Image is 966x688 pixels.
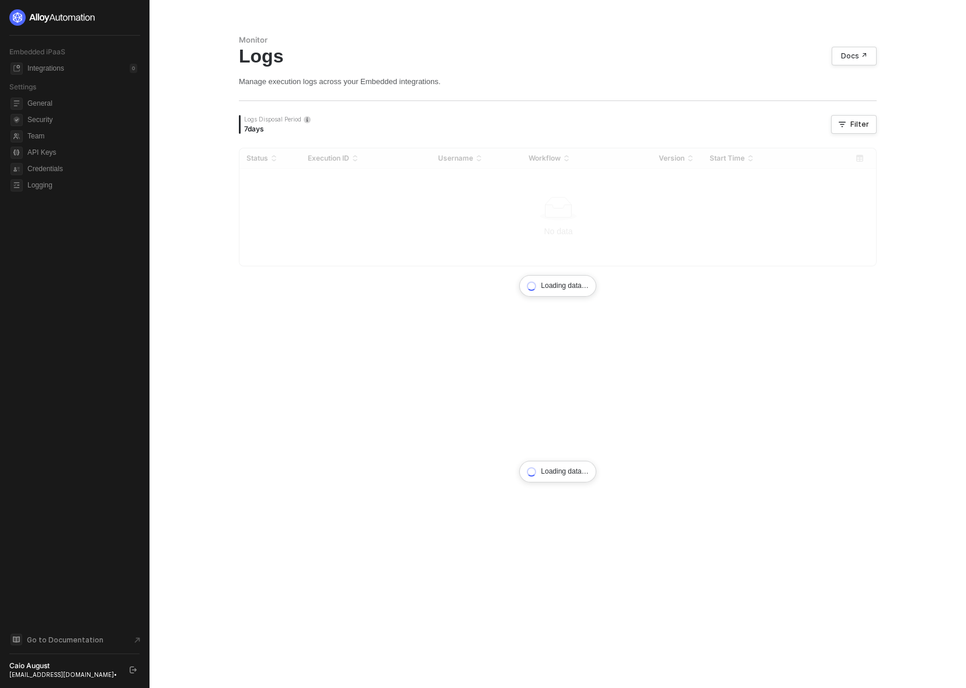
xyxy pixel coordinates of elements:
[11,179,23,192] span: logging
[9,661,119,670] div: Caio August
[9,47,65,56] span: Embedded iPaaS
[519,461,596,482] div: Loading data…
[11,634,22,645] span: documentation
[244,124,311,134] div: 7 days
[11,147,23,159] span: api-key
[832,47,877,65] a: Docs ↗
[850,120,869,129] div: Filter
[9,82,36,91] span: Settings
[27,162,137,176] span: Credentials
[130,64,137,73] div: 0
[831,115,877,134] button: Filter
[27,635,103,645] span: Go to Documentation
[11,98,23,110] span: general
[130,666,137,673] span: logout
[244,115,311,123] div: Logs Disposal Period
[27,64,64,74] div: Integrations
[27,178,137,192] span: Logging
[11,130,23,143] span: team
[11,62,23,75] span: integrations
[27,145,137,159] span: API Keys
[239,45,877,67] div: Logs
[9,9,96,26] img: logo
[11,163,23,175] span: credentials
[9,670,119,679] div: [EMAIL_ADDRESS][DOMAIN_NAME] •
[519,275,596,297] div: Loading data…
[9,633,140,647] a: Knowledge Base
[27,129,137,143] span: Team
[27,96,137,110] span: General
[131,634,143,646] span: document-arrow
[11,114,23,126] span: security
[9,9,140,26] a: logo
[27,113,137,127] span: Security
[239,77,877,86] div: Manage execution logs across your Embedded integrations.
[841,51,867,61] div: Docs ↗
[239,35,877,45] div: Monitor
